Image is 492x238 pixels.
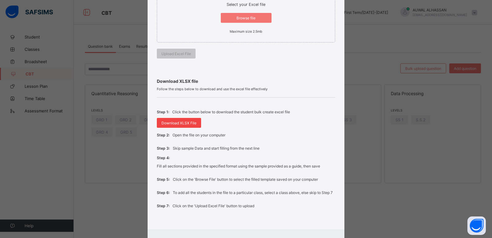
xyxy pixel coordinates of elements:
span: Browse file [225,16,267,20]
p: To add all the students in the file to a particular class, select a class above, else skip to Step 7 [173,190,333,195]
span: Step 6: [157,190,170,195]
span: Follow the steps below to download and use the excel file effectively [157,87,335,91]
small: Maximum size 2.5mb [230,30,262,34]
p: Click on the 'Browse File' button to select the filled template saved on your computer [173,177,318,182]
p: Fill all sections provided in the specified format using the sample provided as a guide, then save [157,164,320,168]
span: Step 3: [157,146,170,151]
span: Step 5: [157,177,170,182]
span: Select your Excel file [227,2,265,7]
span: Step 7: [157,204,169,208]
span: Download XLSX file [157,79,335,84]
p: Click the button below to download the student bulk create excel file [172,110,290,114]
span: Step 2: [157,133,169,137]
p: Skip sample Data and start filling from the next line [173,146,260,151]
span: Step 4: [157,155,170,160]
button: Open asap [467,216,486,235]
span: Upload Excel File [161,51,191,56]
p: Open the file on your computer [173,133,225,137]
p: Click on the 'Upload Excel File' button to upload [173,204,254,208]
span: Download XLSX File [161,121,196,125]
span: Step 1: [157,110,169,114]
